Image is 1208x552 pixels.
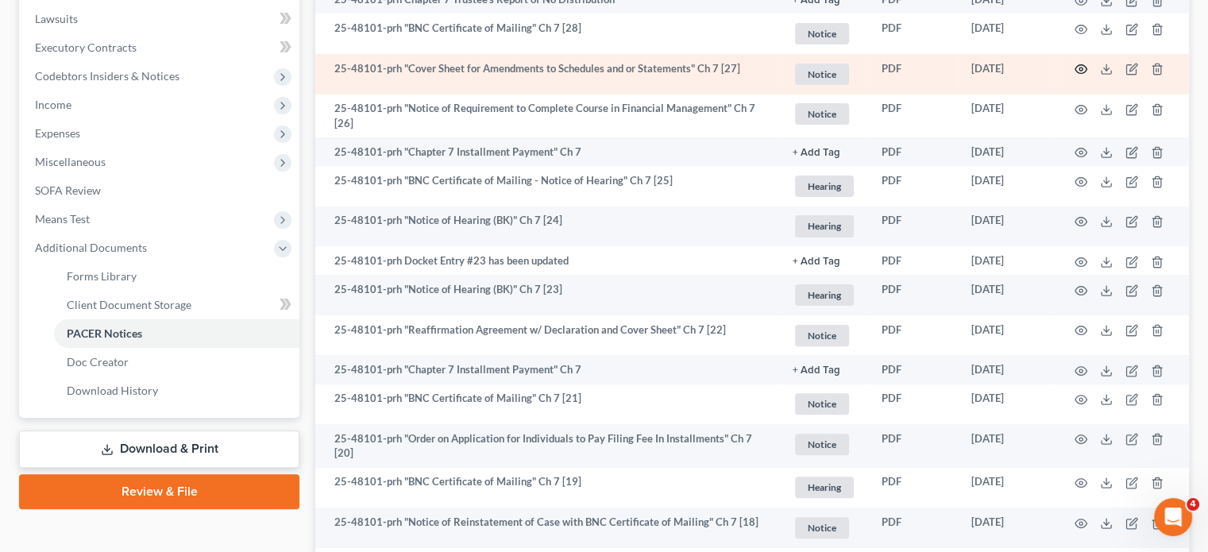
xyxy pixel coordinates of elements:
a: PACER Notices [54,319,299,348]
a: Forms Library [54,262,299,291]
span: Hearing [795,477,854,498]
button: + Add Tag [793,257,840,267]
td: 25-48101-prh "Notice of Reinstatement of Case with BNC Certificate of Mailing" Ch 7 [18] [315,508,780,548]
span: Notice [795,393,849,415]
td: 25-48101-prh "Notice of Hearing (BK)" Ch 7 [23] [315,275,780,315]
td: PDF [869,207,959,247]
td: 25-48101-prh "Notice of Requirement to Complete Course in Financial Management" Ch 7 [26] [315,95,780,138]
a: Notice [793,322,856,349]
iframe: Intercom live chat [1154,498,1192,536]
td: [DATE] [959,54,1056,95]
span: Executory Contracts [35,41,137,54]
span: Hearing [795,215,854,237]
td: [DATE] [959,246,1056,275]
span: Lawsuits [35,12,78,25]
span: Miscellaneous [35,155,106,168]
td: PDF [869,508,959,548]
span: Additional Documents [35,241,147,254]
span: Hearing [795,284,854,306]
span: Codebtors Insiders & Notices [35,69,179,83]
td: PDF [869,137,959,166]
a: Notice [793,61,856,87]
a: Download History [54,376,299,405]
td: 25-48101-prh Docket Entry #23 has been updated [315,246,780,275]
a: SOFA Review [22,176,299,205]
span: 4 [1187,498,1199,511]
span: SOFA Review [35,183,101,197]
td: 25-48101-prh "Order on Application for Individuals to Pay Filing Fee In Installments" Ch 7 [20] [315,424,780,468]
a: Notice [793,21,856,47]
a: Hearing [793,173,856,199]
td: [DATE] [959,508,1056,548]
a: Client Document Storage [54,291,299,319]
td: PDF [869,14,959,54]
a: Hearing [793,213,856,239]
a: Review & File [19,474,299,509]
td: PDF [869,468,959,508]
span: Notice [795,23,849,44]
span: Hearing [795,176,854,197]
span: Download History [67,384,158,397]
button: + Add Tag [793,148,840,158]
td: [DATE] [959,95,1056,138]
td: [DATE] [959,137,1056,166]
td: [DATE] [959,384,1056,425]
td: [DATE] [959,166,1056,207]
a: Lawsuits [22,5,299,33]
span: PACER Notices [67,326,142,340]
span: Client Document Storage [67,298,191,311]
span: Notice [795,325,849,346]
a: Hearing [793,282,856,308]
td: 25-48101-prh "Notice of Hearing (BK)" Ch 7 [24] [315,207,780,247]
a: + Add Tag [793,253,856,268]
span: Notice [795,517,849,538]
td: 25-48101-prh "BNC Certificate of Mailing" Ch 7 [21] [315,384,780,425]
td: 25-48101-prh "Chapter 7 Installment Payment" Ch 7 [315,137,780,166]
td: PDF [869,166,959,207]
a: Download & Print [19,430,299,468]
td: PDF [869,315,959,356]
a: + Add Tag [793,145,856,160]
a: Hearing [793,474,856,500]
td: 25-48101-prh "Reaffirmation Agreement w/ Declaration and Cover Sheet" Ch 7 [22] [315,315,780,356]
a: Notice [793,515,856,541]
button: + Add Tag [793,365,840,376]
td: 25-48101-prh "BNC Certificate of Mailing" Ch 7 [28] [315,14,780,54]
span: Notice [795,103,849,125]
a: Executory Contracts [22,33,299,62]
td: [DATE] [959,355,1056,384]
a: Notice [793,391,856,417]
td: [DATE] [959,14,1056,54]
td: PDF [869,54,959,95]
a: Doc Creator [54,348,299,376]
td: [DATE] [959,468,1056,508]
span: Notice [795,434,849,455]
a: Notice [793,431,856,457]
span: Forms Library [67,269,137,283]
td: 25-48101-prh "BNC Certificate of Mailing - Notice of Hearing" Ch 7 [25] [315,166,780,207]
td: [DATE] [959,207,1056,247]
td: 25-48101-prh "Chapter 7 Installment Payment" Ch 7 [315,355,780,384]
td: 25-48101-prh "BNC Certificate of Mailing" Ch 7 [19] [315,468,780,508]
td: PDF [869,384,959,425]
td: [DATE] [959,315,1056,356]
td: PDF [869,424,959,468]
a: Notice [793,101,856,127]
td: PDF [869,275,959,315]
span: Notice [795,64,849,85]
a: + Add Tag [793,362,856,377]
span: Income [35,98,71,111]
span: Expenses [35,126,80,140]
span: Doc Creator [67,355,129,369]
td: PDF [869,355,959,384]
td: PDF [869,246,959,275]
td: 25-48101-prh "Cover Sheet for Amendments to Schedules and or Statements" Ch 7 [27] [315,54,780,95]
span: Means Test [35,212,90,226]
td: [DATE] [959,275,1056,315]
td: [DATE] [959,424,1056,468]
td: PDF [869,95,959,138]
